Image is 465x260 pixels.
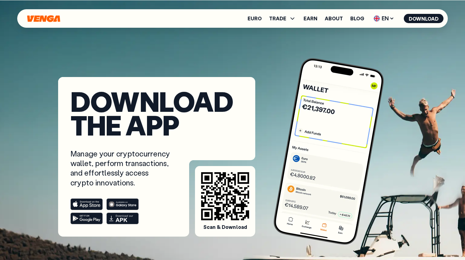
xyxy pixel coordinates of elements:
span: EN [372,14,396,23]
img: flag-uk [374,15,380,22]
p: Manage your cryptocurrency wallet, perform transactions, and effortlessly access crypto innovations. [70,149,171,187]
img: phone [272,56,386,247]
a: Euro [248,16,262,21]
button: Download [404,14,443,23]
a: About [325,16,343,21]
span: Scan & Download [203,224,247,230]
svg: Home [26,15,61,22]
a: Blog [350,16,364,21]
a: Earn [304,16,317,21]
span: TRADE [269,15,296,22]
h1: Download the app [70,89,243,136]
span: TRADE [269,16,286,21]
